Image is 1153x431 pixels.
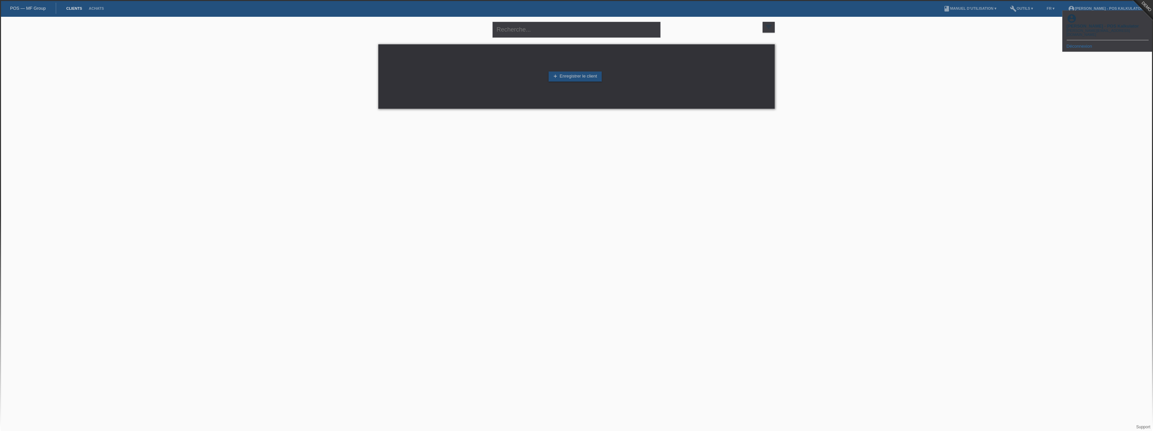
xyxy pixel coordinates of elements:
[1010,5,1017,12] i: build
[493,22,660,38] input: Recherche...
[1067,29,1149,37] div: [PERSON_NAME][EMAIL_ADDRESS][DOMAIN_NAME]
[85,6,107,10] a: Achats
[1136,425,1150,429] a: Support
[765,23,772,31] i: filter_list
[1043,6,1058,10] a: FR ▾
[10,6,46,11] a: POS — MF Group
[549,71,602,82] a: addEnregistrer le client
[1065,6,1150,10] a: account_circle[PERSON_NAME] - POS Kalkulator ▾
[1067,23,1139,29] b: [PERSON_NAME] - POS Kalkulator
[1067,13,1077,23] i: account_circle
[553,74,558,79] i: add
[940,6,1000,10] a: bookManuel d’utilisation ▾
[63,6,85,10] a: Clients
[1067,44,1092,49] a: Déconnexion
[943,5,950,12] i: book
[1007,6,1036,10] a: buildOutils ▾
[1068,5,1075,12] i: account_circle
